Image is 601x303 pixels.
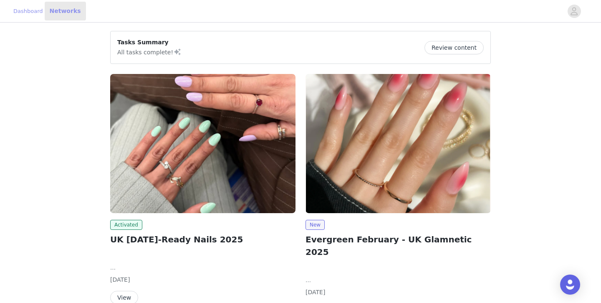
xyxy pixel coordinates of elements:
a: Networks [45,2,86,20]
p: All tasks complete! [117,47,182,57]
a: View [110,295,138,301]
h2: UK [DATE]-Ready Nails 2025 [110,233,295,246]
span: [DATE] [306,289,325,295]
img: Glamnetic UK [306,74,491,213]
p: Tasks Summary [117,38,182,47]
button: Review content [424,41,484,54]
div: avatar [570,5,578,18]
h2: Evergreen February - UK Glamnetic 2025 [306,233,491,258]
span: [DATE] [110,276,130,283]
div: Open Intercom Messenger [560,275,580,295]
a: Dashboard [13,7,43,15]
img: Glamnetic UK [110,74,295,213]
span: Activated [110,220,142,230]
span: New [306,220,325,230]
